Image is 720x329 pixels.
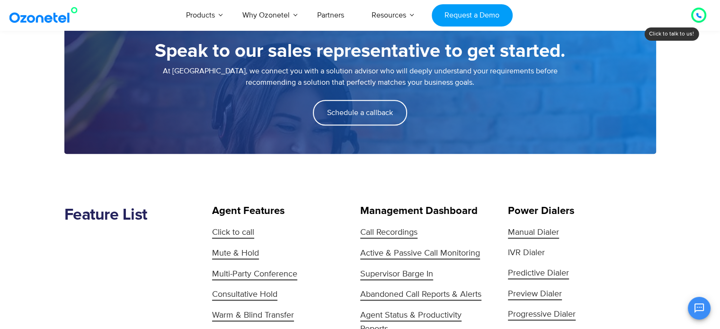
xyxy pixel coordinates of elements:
span: Multi-Party Conference [212,269,297,280]
h5: Speak to our sales representative to get started. [83,37,637,65]
h2: Feature List [64,206,213,225]
a: Warm & Blind Transfer [212,309,344,322]
h5: Management Dashboard [360,206,492,216]
span: Preview Dialer [508,289,562,300]
span: Mute & Hold [212,248,259,259]
span: Click to call [212,227,254,239]
a: Predictive Dialer [508,267,640,280]
a: Active & Passive Call Monitoring [360,247,492,260]
a: Click to call [212,226,344,240]
a: Supervisor Barge In [360,267,492,281]
span: Consultative Hold [212,289,277,301]
a: Preview Dialer [508,287,640,301]
h5: Power Dialers [508,206,640,216]
a: Manual Dialer [508,226,640,240]
button: Open chat [688,297,711,320]
p: At [GEOGRAPHIC_DATA], we connect you with a solution advisor who will deeply understand your requ... [83,65,637,88]
span: Abandoned Call Reports & Alerts [360,289,481,301]
a: Consultative Hold [212,288,344,302]
a: Multi-Party Conference [212,267,344,281]
span: Schedule a callback [327,109,393,116]
a: Abandoned Call Reports & Alerts [360,288,492,302]
span: Warm & Blind Transfer [212,310,294,321]
a: Request a Demo [432,4,513,27]
a: Call Recordings [360,226,492,240]
a: Mute & Hold [212,247,344,260]
span: Manual Dialer [508,227,559,239]
span: Supervisor Barge In [360,269,433,280]
span: Active & Passive Call Monitoring [360,248,480,259]
h5: Agent Features [212,206,344,216]
span: Predictive Dialer [508,268,569,279]
a: Schedule a callback [313,100,407,125]
span: IVR Dialer [508,247,545,259]
span: Call Recordings [360,227,418,239]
